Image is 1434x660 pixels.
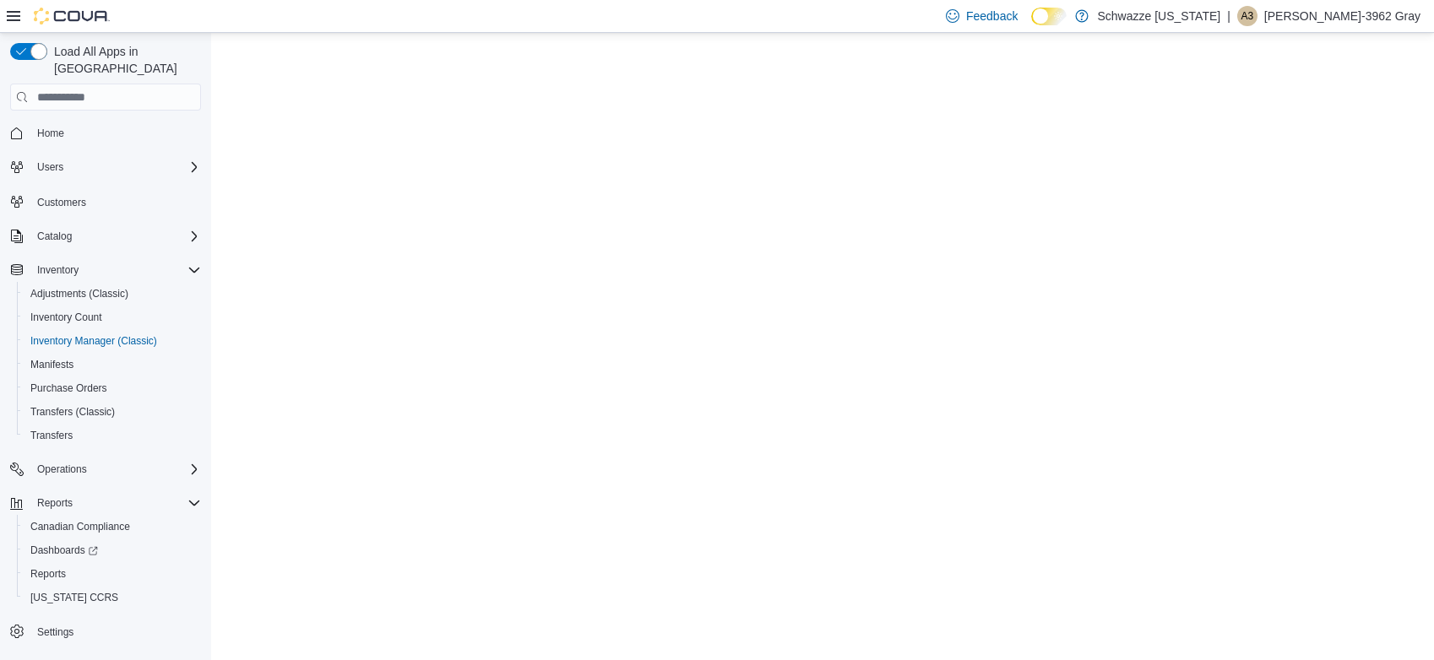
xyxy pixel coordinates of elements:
[30,260,85,280] button: Inventory
[17,306,208,329] button: Inventory Count
[30,260,201,280] span: Inventory
[1031,8,1067,25] input: Dark Mode
[30,493,79,513] button: Reports
[3,491,208,515] button: Reports
[3,619,208,644] button: Settings
[30,192,93,213] a: Customers
[30,567,66,581] span: Reports
[24,331,164,351] a: Inventory Manager (Classic)
[17,400,208,424] button: Transfers (Classic)
[30,591,118,604] span: [US_STATE] CCRS
[30,459,201,479] span: Operations
[24,587,201,608] span: Washington CCRS
[17,329,208,353] button: Inventory Manager (Classic)
[30,226,201,246] span: Catalog
[30,157,70,177] button: Users
[1241,6,1253,26] span: A3
[24,307,201,327] span: Inventory Count
[30,191,201,212] span: Customers
[17,424,208,447] button: Transfers
[966,8,1018,24] span: Feedback
[24,284,135,304] a: Adjustments (Classic)
[17,282,208,306] button: Adjustments (Classic)
[17,562,208,586] button: Reports
[17,586,208,609] button: [US_STATE] CCRS
[3,457,208,481] button: Operations
[24,354,80,375] a: Manifests
[47,43,201,77] span: Load All Apps in [GEOGRAPHIC_DATA]
[30,544,98,557] span: Dashboards
[37,625,73,639] span: Settings
[17,515,208,538] button: Canadian Compliance
[24,587,125,608] a: [US_STATE] CCRS
[24,517,137,537] a: Canadian Compliance
[30,520,130,533] span: Canadian Compliance
[24,517,201,537] span: Canadian Compliance
[30,157,201,177] span: Users
[24,331,201,351] span: Inventory Manager (Classic)
[24,425,79,446] a: Transfers
[24,564,201,584] span: Reports
[37,496,73,510] span: Reports
[30,334,157,348] span: Inventory Manager (Classic)
[30,358,73,371] span: Manifests
[30,493,201,513] span: Reports
[1237,6,1257,26] div: Alfred-3962 Gray
[37,127,64,140] span: Home
[24,354,201,375] span: Manifests
[30,122,201,143] span: Home
[24,378,201,398] span: Purchase Orders
[37,196,86,209] span: Customers
[3,225,208,248] button: Catalog
[24,402,201,422] span: Transfers (Classic)
[37,263,79,277] span: Inventory
[24,540,201,560] span: Dashboards
[34,8,110,24] img: Cova
[3,155,208,179] button: Users
[3,121,208,145] button: Home
[30,622,80,642] a: Settings
[37,230,72,243] span: Catalog
[24,564,73,584] a: Reports
[3,258,208,282] button: Inventory
[17,538,208,562] a: Dashboards
[37,463,87,476] span: Operations
[30,287,128,300] span: Adjustments (Classic)
[30,459,94,479] button: Operations
[30,226,79,246] button: Catalog
[1031,25,1032,26] span: Dark Mode
[17,353,208,376] button: Manifests
[24,540,105,560] a: Dashboards
[30,429,73,442] span: Transfers
[24,425,201,446] span: Transfers
[37,160,63,174] span: Users
[24,378,114,398] a: Purchase Orders
[30,405,115,419] span: Transfers (Classic)
[30,123,71,143] a: Home
[24,284,201,304] span: Adjustments (Classic)
[1097,6,1220,26] p: Schwazze [US_STATE]
[30,621,201,642] span: Settings
[30,381,107,395] span: Purchase Orders
[1264,6,1420,26] p: [PERSON_NAME]-3962 Gray
[1227,6,1230,26] p: |
[30,311,102,324] span: Inventory Count
[24,307,109,327] a: Inventory Count
[3,189,208,214] button: Customers
[24,402,122,422] a: Transfers (Classic)
[17,376,208,400] button: Purchase Orders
